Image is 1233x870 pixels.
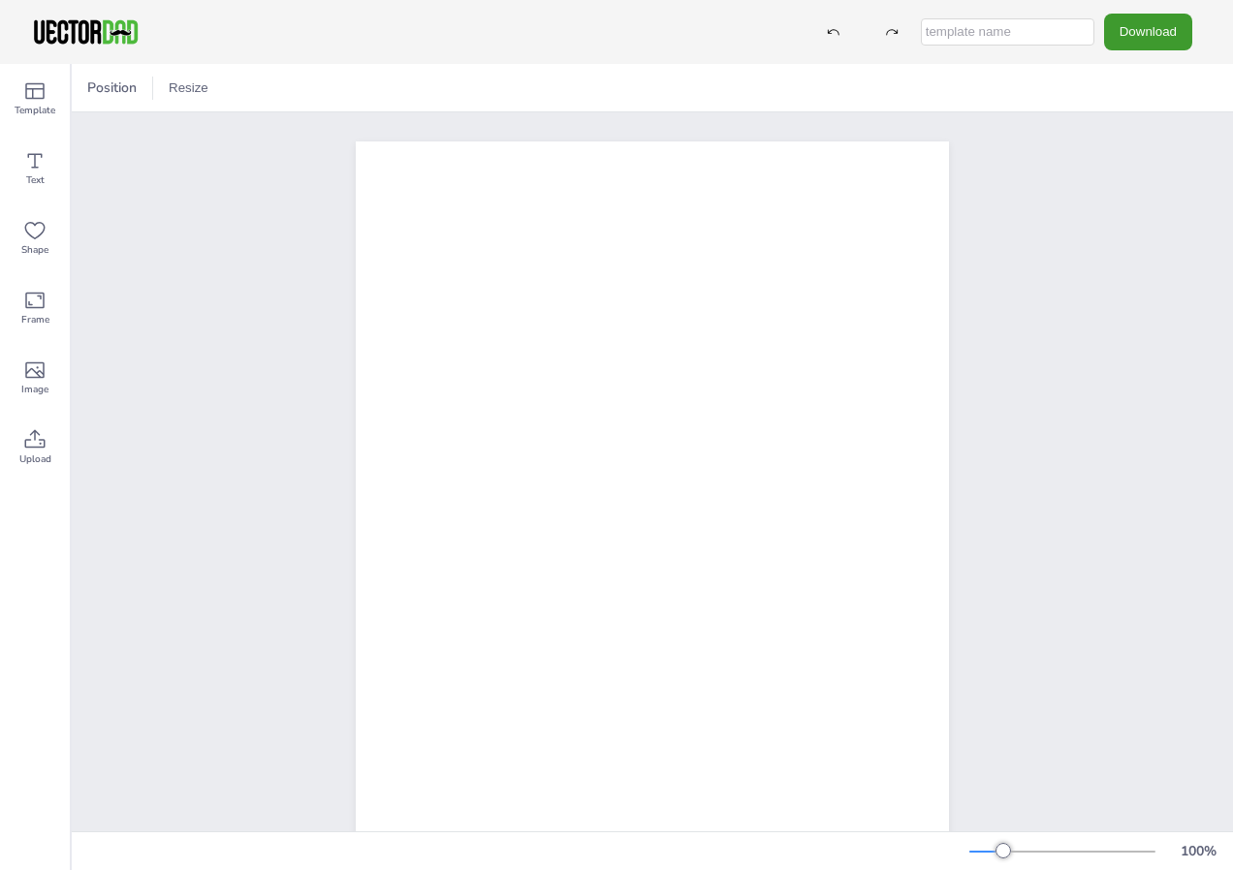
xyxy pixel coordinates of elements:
[1104,14,1192,49] button: Download
[21,382,48,397] span: Image
[19,451,51,467] span: Upload
[83,78,141,97] span: Position
[21,312,49,327] span: Frame
[15,103,55,118] span: Template
[26,172,45,188] span: Text
[921,18,1094,46] input: template name
[1175,842,1221,860] div: 100 %
[31,17,141,47] img: VectorDad-1.png
[21,242,48,258] span: Shape
[161,73,216,104] button: Resize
